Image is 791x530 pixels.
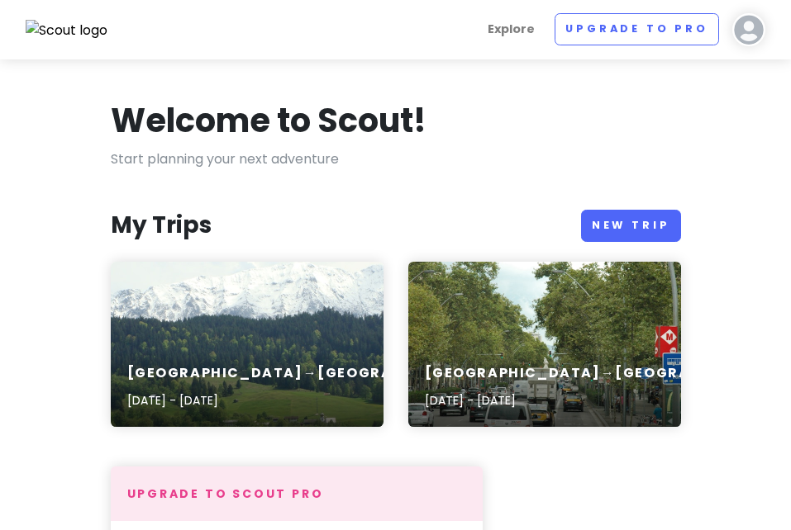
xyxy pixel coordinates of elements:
[481,13,541,45] a: Explore
[111,99,426,142] h1: Welcome to Scout!
[127,486,466,501] h4: Upgrade to Scout Pro
[111,149,681,170] p: Start planning your next adventure
[555,13,719,45] a: Upgrade to Pro
[732,13,765,46] img: User profile
[111,211,212,240] h3: My Trips
[127,391,685,409] p: [DATE] - [DATE]
[127,365,685,382] h6: [GEOGRAPHIC_DATA]→[GEOGRAPHIC_DATA]→[GEOGRAPHIC_DATA]
[111,262,384,427] a: forest with mountain background[GEOGRAPHIC_DATA]→[GEOGRAPHIC_DATA]→[GEOGRAPHIC_DATA][DATE] - [DATE]
[408,262,681,427] a: a busy street with cars and people[GEOGRAPHIC_DATA]→[GEOGRAPHIC_DATA][DATE] - [DATE]
[581,210,681,242] a: New Trip
[26,20,108,41] img: Scout logo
